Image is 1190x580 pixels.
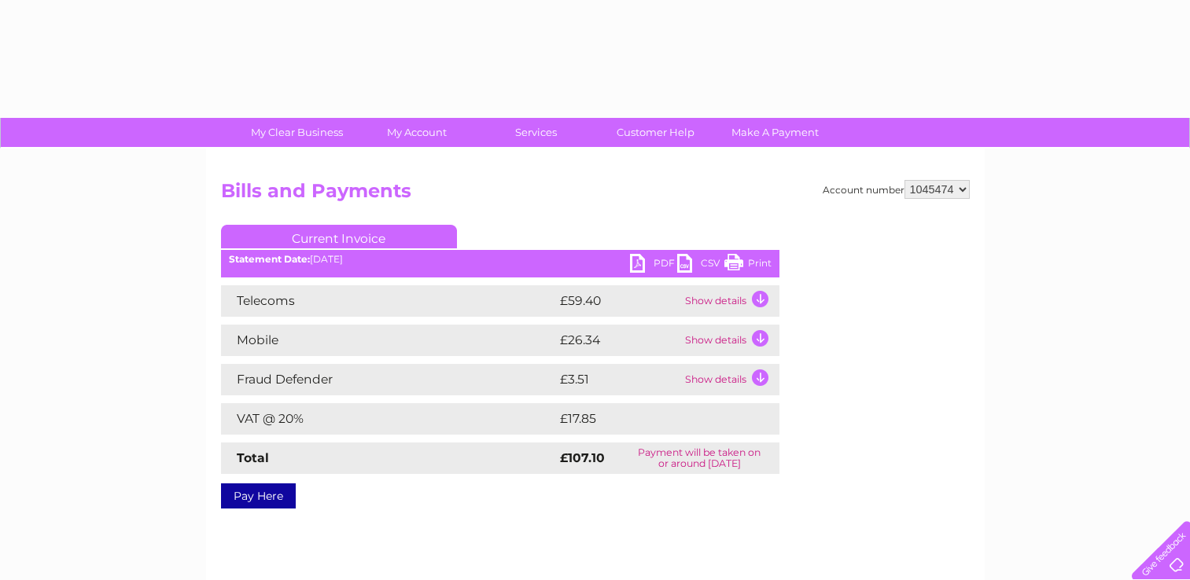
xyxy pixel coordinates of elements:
[221,364,556,395] td: Fraud Defender
[556,364,681,395] td: £3.51
[630,254,677,277] a: PDF
[724,254,772,277] a: Print
[221,225,457,248] a: Current Invoice
[352,118,481,147] a: My Account
[681,285,779,317] td: Show details
[560,450,605,465] strong: £107.10
[221,325,556,356] td: Mobile
[229,253,310,265] b: Statement Date:
[221,180,970,210] h2: Bills and Payments
[591,118,720,147] a: Customer Help
[710,118,840,147] a: Make A Payment
[221,254,779,265] div: [DATE]
[556,285,681,317] td: £59.40
[221,403,556,435] td: VAT @ 20%
[237,450,269,465] strong: Total
[823,180,970,199] div: Account number
[556,325,681,356] td: £26.34
[221,285,556,317] td: Telecoms
[620,442,779,474] td: Payment will be taken on or around [DATE]
[556,403,746,435] td: £17.85
[221,483,296,508] a: Pay Here
[681,325,779,356] td: Show details
[677,254,724,277] a: CSV
[681,364,779,395] td: Show details
[471,118,601,147] a: Services
[232,118,362,147] a: My Clear Business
